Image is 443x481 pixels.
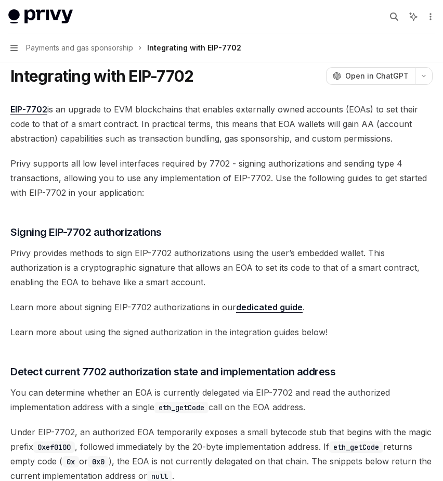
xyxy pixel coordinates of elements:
button: More actions [424,9,435,24]
span: is an upgrade to EVM blockchains that enables externally owned accounts (EOAs) to set their code ... [10,102,433,146]
code: 0x [62,456,79,467]
code: eth_getCode [329,441,383,453]
span: Learn more about using the signed authorization in the integration guides below! [10,325,433,339]
a: dedicated guide [236,302,303,313]
span: Learn more about signing EIP-7702 authorizations in our . [10,300,433,314]
code: eth_getCode [154,402,209,413]
span: Open in ChatGPT [345,71,409,81]
h1: Integrating with EIP-7702 [10,67,193,85]
a: EIP-7702 [10,104,47,115]
span: You can determine whether an EOA is currently delegated via EIP-7702 and read the authorized impl... [10,385,433,414]
code: 0xef0100 [33,441,75,453]
button: Open in ChatGPT [326,67,415,85]
span: Privy supports all low level interfaces required by 7702 - signing authorizations and sending typ... [10,156,433,200]
div: Integrating with EIP-7702 [147,42,241,54]
img: light logo [8,9,73,24]
span: Detect current 7702 authorization state and implementation address [10,364,335,379]
span: Payments and gas sponsorship [26,42,133,54]
span: Privy provides methods to sign EIP-7702 authorizations using the user’s embedded wallet. This aut... [10,246,433,289]
span: Signing EIP-7702 authorizations [10,225,162,239]
code: 0x0 [88,456,109,467]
